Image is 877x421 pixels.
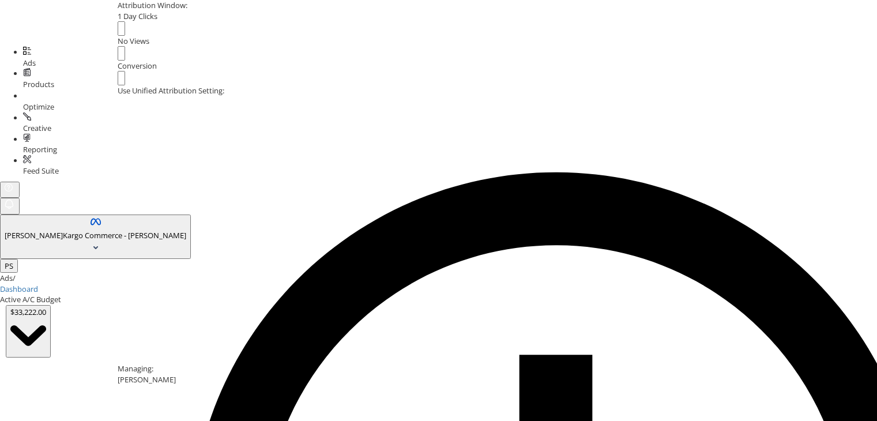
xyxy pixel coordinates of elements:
span: Reporting [23,144,57,155]
span: Kargo Commerce - [PERSON_NAME] [63,230,186,240]
div: $33,222.00 [10,307,46,318]
button: $33,222.00 [6,305,51,358]
span: 1 Day Clicks [118,11,157,21]
span: Optimize [23,102,54,112]
span: Feed Suite [23,166,59,176]
span: Conversion [118,61,157,71]
span: Creative [23,123,51,133]
label: Use Unified Attribution Setting: [118,85,224,96]
span: [PERSON_NAME] [5,230,63,240]
span: Products [23,79,54,89]
span: No Views [118,36,149,46]
span: Ads [23,58,36,68]
span: / [13,273,16,283]
span: PS [5,261,13,271]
